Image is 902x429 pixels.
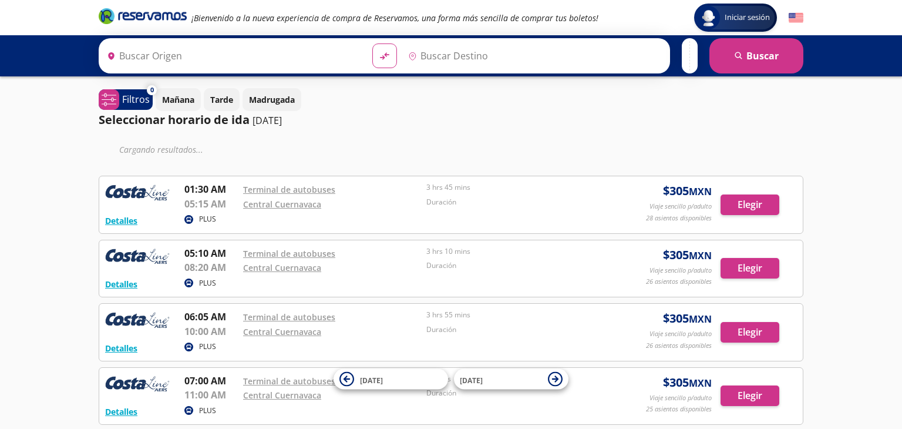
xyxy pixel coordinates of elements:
p: 3 hrs 55 mins [426,310,604,320]
small: MXN [689,313,712,326]
button: Elegir [721,258,779,279]
button: Detalles [105,214,137,227]
p: 10:00 AM [184,324,237,338]
img: RESERVAMOS [105,310,170,333]
p: 11:00 AM [184,388,237,402]
a: Central Cuernavaca [243,262,321,273]
input: Buscar Destino [403,41,664,71]
button: Detalles [105,405,137,418]
button: English [789,11,803,25]
img: RESERVAMOS [105,182,170,206]
p: PLUS [199,341,216,352]
button: Detalles [105,342,137,354]
p: Duración [426,324,604,335]
p: Filtros [122,92,150,106]
span: [DATE] [460,375,483,385]
a: Terminal de autobuses [243,184,335,195]
small: MXN [689,249,712,262]
p: 3 hrs 45 mins [426,182,604,193]
button: Tarde [204,88,240,111]
button: 0Filtros [99,89,153,110]
a: Central Cuernavaca [243,199,321,210]
em: ¡Bienvenido a la nueva experiencia de compra de Reservamos, una forma más sencilla de comprar tus... [191,12,598,24]
button: Elegir [721,386,779,406]
button: [DATE] [454,369,568,390]
p: 06:05 AM [184,310,237,324]
span: $ 305 [663,182,712,200]
p: PLUS [199,405,216,416]
p: 07:00 AM [184,374,237,388]
p: 28 asientos disponibles [646,213,712,223]
small: MXN [689,185,712,198]
p: Madrugada [249,93,295,106]
p: 05:10 AM [184,246,237,260]
button: Buscar [709,38,803,73]
a: Terminal de autobuses [243,376,335,387]
p: 26 asientos disponibles [646,277,712,287]
p: Duración [426,388,604,398]
p: Viaje sencillo p/adulto [649,266,712,276]
button: Elegir [721,322,779,343]
span: Iniciar sesión [720,12,775,24]
a: Brand Logo [99,7,187,28]
p: Mañana [162,93,194,106]
a: Terminal de autobuses [243,248,335,259]
p: PLUS [199,214,216,224]
span: 0 [150,85,154,95]
span: [DATE] [360,375,383,385]
button: Madrugada [243,88,301,111]
button: Elegir [721,195,779,215]
p: Duración [426,260,604,271]
i: Brand Logo [99,7,187,25]
p: 05:15 AM [184,197,237,211]
span: $ 305 [663,374,712,391]
span: $ 305 [663,310,712,327]
em: Cargando resultados ... [119,144,203,155]
button: Detalles [105,278,137,290]
p: Viaje sencillo p/adulto [649,329,712,339]
p: 25 asientos disponibles [646,404,712,414]
p: 26 asientos disponibles [646,341,712,351]
img: RESERVAMOS [105,246,170,270]
button: [DATE] [334,369,448,390]
p: Duración [426,197,604,207]
p: 08:20 AM [184,260,237,274]
p: Viaje sencillo p/adulto [649,393,712,403]
a: Central Cuernavaca [243,326,321,337]
p: Viaje sencillo p/adulto [649,202,712,212]
a: Terminal de autobuses [243,311,335,323]
a: Central Cuernavaca [243,390,321,401]
small: MXN [689,377,712,390]
p: [DATE] [253,113,282,128]
p: 3 hrs 10 mins [426,246,604,257]
button: Mañana [156,88,201,111]
p: 01:30 AM [184,182,237,196]
img: RESERVAMOS [105,374,170,397]
p: Tarde [210,93,233,106]
p: Seleccionar horario de ida [99,111,250,129]
p: PLUS [199,278,216,289]
span: $ 305 [663,246,712,264]
input: Buscar Origen [102,41,363,71]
